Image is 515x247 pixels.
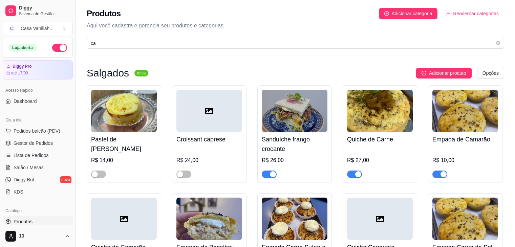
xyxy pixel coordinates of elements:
article: até 17/09 [11,70,28,76]
h4: Quiche de Carne [347,135,413,144]
img: product-image [176,198,242,240]
a: DiggySistema de Gestão [3,3,73,19]
a: Produtos [3,216,73,227]
img: product-image [432,90,498,132]
a: KDS [3,186,73,197]
a: Lista de Pedidos [3,150,73,161]
span: Produtos [14,218,33,225]
span: Dashboard [14,98,37,105]
span: C [8,25,15,32]
button: Opções [477,68,504,78]
button: Adicionar produto [416,68,472,78]
div: R$ 24,00 [176,156,242,164]
span: Sistema de Gestão [19,11,70,17]
div: Casa Vanillah ... [21,25,53,32]
a: Diggy Botnovo [3,174,73,185]
span: close-circle [496,40,500,47]
h3: Salgados [87,69,129,77]
span: Salão / Mesas [14,164,44,171]
div: R$ 14,00 [91,156,157,164]
span: Adicionar produto [429,69,466,77]
span: Lista de Pedidos [14,152,49,159]
div: Dia a dia [3,115,73,126]
span: 13 [19,233,62,239]
a: Dashboard [3,96,73,107]
div: R$ 27,00 [347,156,413,164]
button: Adicionar categoria [379,8,438,19]
p: Aqui você cadastra e gerencia seu produtos e categorias [87,22,504,30]
a: Diggy Proaté 17/09 [3,60,73,80]
button: Pedidos balcão (PDV) [3,126,73,136]
span: Gestor de Pedidos [14,140,53,147]
h4: Pastel de [PERSON_NAME] [91,135,157,154]
div: R$ 26,00 [262,156,327,164]
span: Diggy [19,5,70,11]
sup: ativa [134,70,148,76]
span: ordered-list [446,11,450,16]
span: KDS [14,188,23,195]
div: Acesso Rápido [3,85,73,96]
img: product-image [432,198,498,240]
span: Opções [482,69,499,77]
a: Gestor de Pedidos [3,138,73,149]
span: plus-circle [422,71,426,75]
h4: Empada de Camarão [432,135,498,144]
div: Loja aberta [8,44,37,51]
img: product-image [91,90,157,132]
img: product-image [262,198,327,240]
span: close-circle [496,41,500,45]
span: Reodernar categorias [453,10,499,17]
h4: Croissant caprese [176,135,242,144]
button: Reodernar categorias [440,8,504,19]
img: product-image [262,90,327,132]
input: Buscar por nome ou código do produto [91,40,495,47]
h4: Sanduíche frango crocante [262,135,327,154]
span: Adicionar categoria [392,10,432,17]
div: Catálogo [3,205,73,216]
span: Diggy Bot [14,176,34,183]
span: plus-circle [384,11,389,16]
a: Salão / Mesas [3,162,73,173]
img: product-image [347,90,413,132]
div: R$ 10,00 [432,156,498,164]
h2: Produtos [87,8,121,19]
button: Select a team [3,22,73,35]
button: 13 [3,228,73,244]
article: Diggy Pro [13,64,32,69]
span: Pedidos balcão (PDV) [14,128,60,134]
button: Alterar Status [52,44,67,52]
